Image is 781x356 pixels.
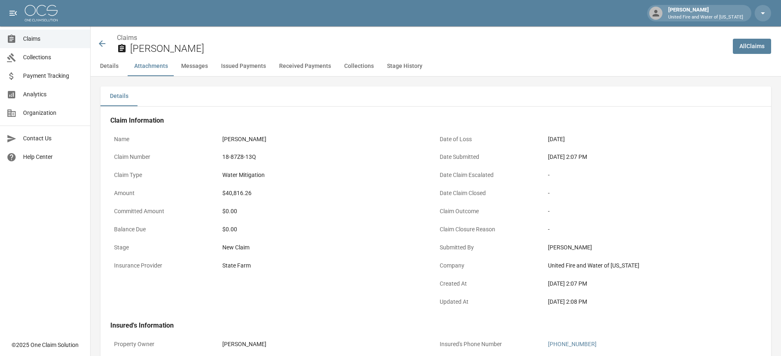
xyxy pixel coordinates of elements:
span: Collections [23,53,84,62]
span: Payment Tracking [23,72,84,80]
div: details tabs [100,86,771,106]
p: Claim Outcome [436,203,544,219]
div: - [548,189,758,198]
div: $0.00 [222,207,432,216]
p: Updated At [436,294,544,310]
span: Contact Us [23,134,84,143]
a: Claims [117,34,137,42]
div: [DATE] [548,135,565,144]
div: [DATE] 2:07 PM [548,279,758,288]
div: [PERSON_NAME] [222,135,266,144]
button: Stage History [380,56,429,76]
p: Claim Type [110,167,219,183]
h4: Claim Information [110,116,761,125]
div: - [548,225,758,234]
p: Claim Number [110,149,219,165]
div: - [548,207,758,216]
p: Date Claim Closed [436,185,544,201]
p: Stage [110,240,219,256]
p: Balance Due [110,221,219,237]
div: [DATE] 2:07 PM [548,153,758,161]
h4: Insured's Information [110,321,761,330]
div: anchor tabs [91,56,781,76]
a: AllClaims [733,39,771,54]
nav: breadcrumb [117,33,726,43]
div: [PERSON_NAME] [222,340,266,349]
p: Committed Amount [110,203,219,219]
div: [PERSON_NAME] [548,243,758,252]
div: [DATE] 2:08 PM [548,298,758,306]
img: ocs-logo-white-transparent.png [25,5,58,21]
p: Amount [110,185,219,201]
h2: [PERSON_NAME] [130,43,726,55]
div: $0.00 [222,225,432,234]
p: United Fire and Water of [US_STATE] [668,14,743,21]
div: [PERSON_NAME] [665,6,746,21]
div: New Claim [222,243,432,252]
button: Issued Payments [214,56,273,76]
a: [PHONE_NUMBER] [548,341,597,347]
p: Name [110,131,219,147]
div: State Farm [222,261,251,270]
p: Claim Closure Reason [436,221,544,237]
div: - [548,171,758,179]
div: United Fire and Water of [US_STATE] [548,261,758,270]
button: Details [100,86,138,106]
span: Analytics [23,90,84,99]
button: Received Payments [273,56,338,76]
span: Organization [23,109,84,117]
span: Claims [23,35,84,43]
button: open drawer [5,5,21,21]
p: Company [436,258,544,274]
button: Attachments [128,56,175,76]
button: Details [91,56,128,76]
p: Date of Loss [436,131,544,147]
p: Property Owner [110,336,219,352]
button: Collections [338,56,380,76]
button: Messages [175,56,214,76]
p: Submitted By [436,240,544,256]
p: Insurance Provider [110,258,219,274]
span: Help Center [23,153,84,161]
div: © 2025 One Claim Solution [12,341,79,349]
div: $40,816.26 [222,189,252,198]
p: Date Claim Escalated [436,167,544,183]
div: 18-87Z8-13Q [222,153,256,161]
p: Created At [436,276,544,292]
p: Insured's Phone Number [436,336,544,352]
div: Water Mitigation [222,171,265,179]
p: Date Submitted [436,149,544,165]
